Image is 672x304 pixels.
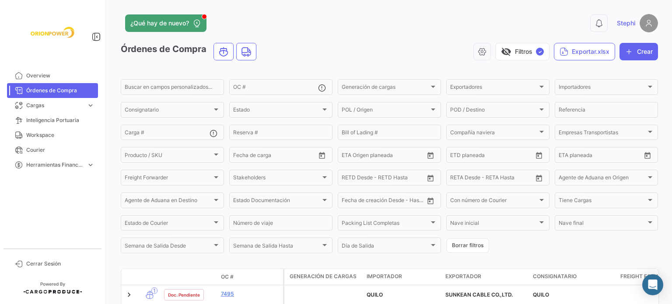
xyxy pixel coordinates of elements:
input: Hasta [364,153,403,159]
span: Consignatario [533,273,577,280]
span: OC # [221,273,234,281]
span: Cerrar Sesión [26,260,94,268]
span: Semana de Salida Hasta [233,244,321,250]
span: visibility_off [501,46,511,57]
input: Desde [233,153,249,159]
span: Importador [367,273,402,280]
span: Empresas Transportistas [559,131,646,137]
input: Hasta [364,199,403,205]
span: Consignatario [125,108,212,114]
a: Overview [7,68,98,83]
datatable-header-cell: Importador [363,269,442,285]
input: Desde [342,153,357,159]
button: Open calendar [532,171,546,185]
span: Nave inicial [450,221,538,227]
a: Workspace [7,128,98,143]
a: 7495 [221,290,280,298]
input: Hasta [255,153,294,159]
button: Crear [619,43,658,60]
span: POL / Origen [342,108,429,114]
span: SUNKEAN CABLE CO.,LTD. [445,291,513,298]
datatable-header-cell: OC # [217,269,283,284]
span: Freight Forwarder [125,176,212,182]
input: Desde [342,199,357,205]
button: Open calendar [315,149,329,162]
input: Desde [342,176,357,182]
a: Órdenes de Compra [7,83,98,98]
button: Ocean [214,43,233,60]
span: Con número de Courier [450,199,538,205]
span: Exportador [445,273,481,280]
span: Semana de Salida Desde [125,244,212,250]
button: Open calendar [424,194,437,207]
datatable-header-cell: Modo de Transporte [139,273,161,280]
button: Borrar filtros [446,238,489,253]
span: expand_more [87,101,94,109]
img: placeholder-user.png [640,14,658,32]
span: Agente de Aduana en Origen [559,176,646,182]
button: Exportar.xlsx [554,43,615,60]
span: Producto / SKU [125,153,212,159]
span: Compañía naviera [450,131,538,137]
span: Doc. Pendiente [168,291,200,298]
a: Expand/Collapse Row [125,290,133,299]
a: Courier [7,143,98,157]
button: Open calendar [424,171,437,185]
span: Importadores [559,85,646,91]
span: Generación de cargas [290,273,357,280]
div: Abrir Intercom Messenger [642,274,663,295]
datatable-header-cell: Estado Doc. [161,273,217,280]
datatable-header-cell: Consignatario [529,269,617,285]
datatable-header-cell: Exportador [442,269,529,285]
a: Inteligencia Portuaria [7,113,98,128]
span: Packing List Completas [342,221,429,227]
button: Open calendar [532,149,546,162]
input: Desde [450,153,466,159]
span: QUILO [367,291,383,298]
input: Hasta [472,176,511,182]
span: expand_more [87,161,94,169]
span: Agente de Aduana en Destino [125,199,212,205]
span: Overview [26,72,94,80]
datatable-header-cell: Generación de cargas [284,269,363,285]
span: 1 [151,287,157,294]
span: Órdenes de Compra [26,87,94,94]
span: Nave final [559,221,646,227]
button: ¿Qué hay de nuevo? [125,14,206,32]
span: POD / Destino [450,108,538,114]
button: visibility_offFiltros✓ [495,43,549,60]
h3: Órdenes de Compra [121,43,259,60]
span: Workspace [26,131,94,139]
img: f26a05d0-2fea-4301-a0f6-b8409df5d1eb.jpeg [31,10,74,54]
span: Generación de cargas [342,85,429,91]
input: Desde [450,176,466,182]
button: Open calendar [424,149,437,162]
span: Stakeholders [233,176,321,182]
span: Tiene Cargas [559,199,646,205]
span: Estado de Courier [125,221,212,227]
span: Día de Salida [342,244,429,250]
span: ¿Qué hay de nuevo? [130,19,189,28]
span: QUILO [533,291,549,298]
span: Herramientas Financieras [26,161,83,169]
input: Hasta [472,153,511,159]
button: Open calendar [641,149,654,162]
span: Inteligencia Portuaria [26,116,94,124]
span: Estado Documentación [233,199,321,205]
input: Hasta [581,153,620,159]
span: Courier [26,146,94,154]
button: Land [237,43,256,60]
span: ✓ [536,48,544,56]
span: Exportadores [450,85,538,91]
span: Stephi [617,19,635,28]
span: Estado [233,108,321,114]
span: Cargas [26,101,83,109]
input: Desde [559,153,574,159]
input: Hasta [364,176,403,182]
